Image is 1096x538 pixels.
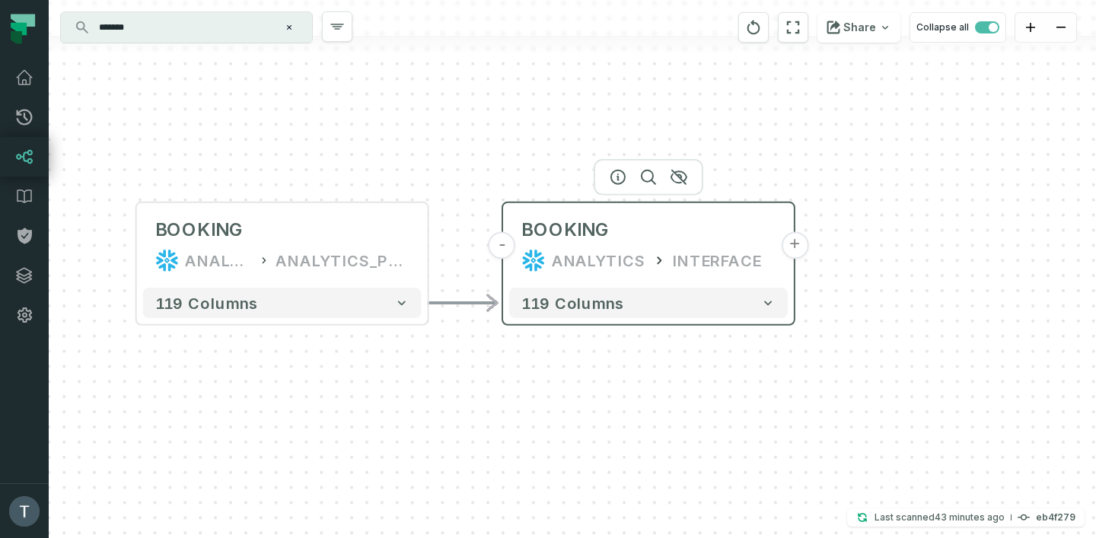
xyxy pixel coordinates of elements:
[935,511,1005,523] relative-time: Sep 15, 2025, 1:24 PM GMT+2
[185,248,252,272] div: ANALYTICS
[875,510,1005,525] p: Last scanned
[282,20,297,35] button: Clear search query
[910,12,1006,43] button: Collapse all
[1015,13,1046,43] button: zoom in
[817,12,900,43] button: Share
[155,294,258,312] span: 119 columns
[847,508,1085,527] button: Last scanned[DATE] 13:24:07eb4f279
[1036,513,1075,522] h4: eb4f279
[781,231,808,259] button: +
[276,248,409,272] div: ANALYTICS_PROD
[1046,13,1076,43] button: zoom out
[489,231,516,259] button: -
[521,294,624,312] span: 119 columns
[9,496,40,527] img: avatar of Taher Hekmatfar
[155,218,243,243] div: BOOKING
[521,218,609,243] div: BOOKING
[552,248,645,272] div: ANALYTICS
[673,248,762,272] div: INTERFACE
